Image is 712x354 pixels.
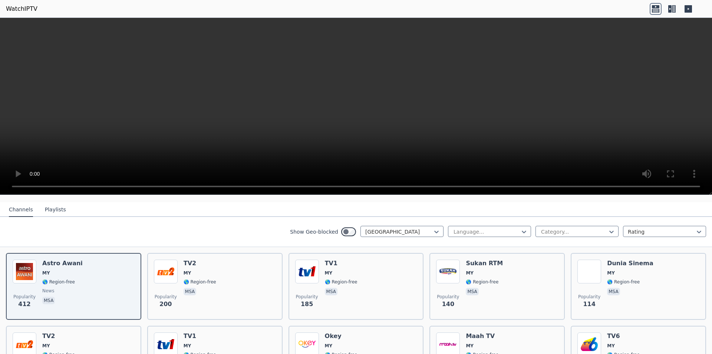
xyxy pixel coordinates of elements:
[154,260,178,283] img: TV2
[155,294,177,300] span: Popularity
[18,300,30,309] span: 412
[577,260,601,283] img: Dunia Sinema
[466,288,478,295] p: msa
[42,260,83,267] h6: Astro Awani
[325,332,357,340] h6: Okey
[325,343,333,349] span: MY
[583,300,595,309] span: 114
[607,260,653,267] h6: Dunia Sinema
[466,279,498,285] span: 🌎 Region-free
[578,294,600,300] span: Popularity
[301,300,313,309] span: 185
[442,300,454,309] span: 140
[184,332,216,340] h6: TV1
[159,300,172,309] span: 200
[13,294,36,300] span: Popularity
[9,203,33,217] button: Channels
[184,270,191,276] span: MY
[325,279,357,285] span: 🌎 Region-free
[325,270,333,276] span: MY
[184,343,191,349] span: MY
[13,260,36,283] img: Astro Awani
[607,343,615,349] span: MY
[295,260,319,283] img: TV1
[290,228,338,236] label: Show Geo-blocked
[184,288,196,295] p: msa
[466,343,474,349] span: MY
[184,260,216,267] h6: TV2
[466,270,474,276] span: MY
[607,332,640,340] h6: TV6
[6,4,37,13] a: WatchIPTV
[607,288,620,295] p: msa
[184,279,216,285] span: 🌎 Region-free
[42,270,50,276] span: MY
[42,343,50,349] span: MY
[296,294,318,300] span: Popularity
[466,332,498,340] h6: Maah TV
[607,270,615,276] span: MY
[436,260,460,283] img: Sukan RTM
[325,260,357,267] h6: TV1
[45,203,66,217] button: Playlists
[325,288,337,295] p: msa
[42,297,55,304] p: msa
[42,332,75,340] h6: TV2
[42,288,54,294] span: news
[437,294,459,300] span: Popularity
[466,260,503,267] h6: Sukan RTM
[42,279,75,285] span: 🌎 Region-free
[607,279,640,285] span: 🌎 Region-free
